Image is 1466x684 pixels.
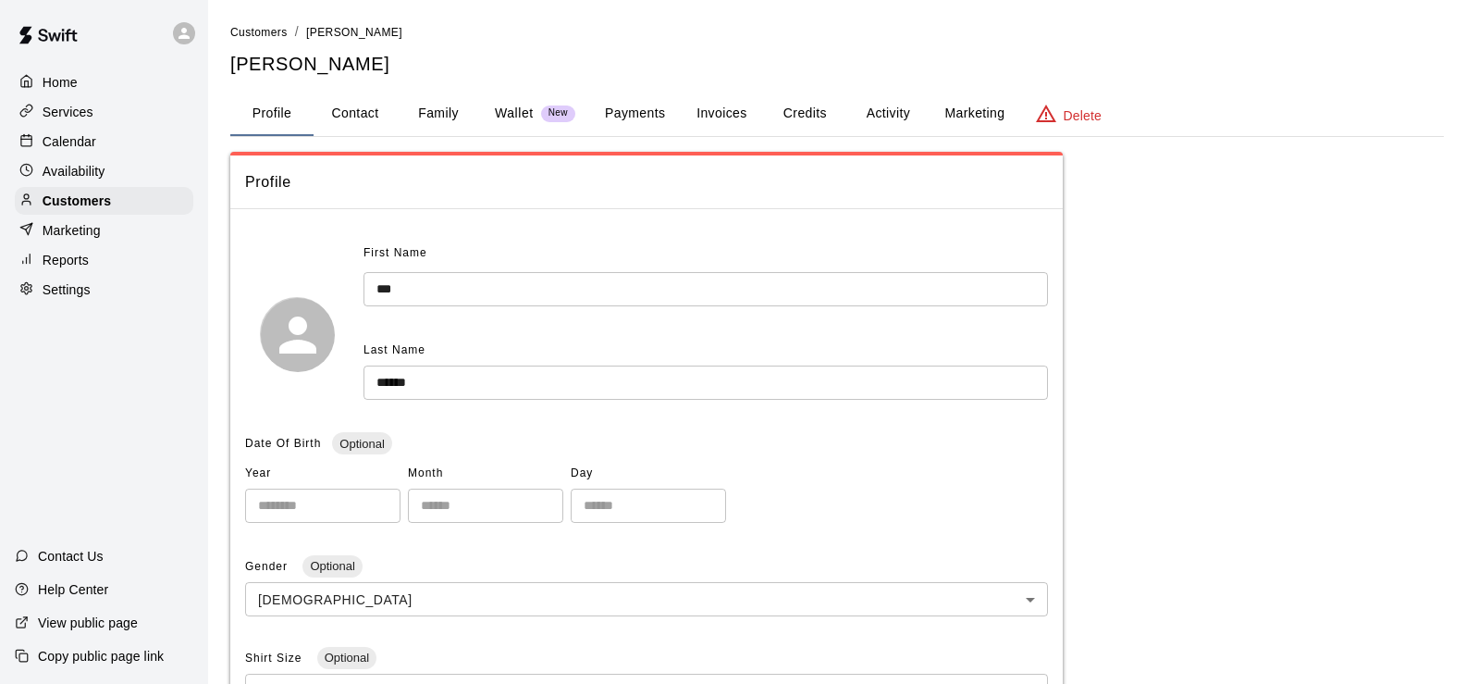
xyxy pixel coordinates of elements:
[306,26,402,39] span: [PERSON_NAME]
[363,239,427,268] span: First Name
[43,132,96,151] p: Calendar
[245,170,1048,194] span: Profile
[230,24,288,39] a: Customers
[295,22,299,42] li: /
[495,104,534,123] p: Wallet
[245,652,306,665] span: Shirt Size
[230,22,1444,43] nav: breadcrumb
[846,92,930,136] button: Activity
[245,560,291,573] span: Gender
[43,192,111,210] p: Customers
[43,162,105,180] p: Availability
[408,459,563,489] span: Month
[314,92,397,136] button: Contact
[38,614,138,632] p: View public page
[230,92,1444,136] div: basic tabs example
[590,92,680,136] button: Payments
[38,580,108,599] p: Help Center
[230,92,314,136] button: Profile
[38,647,164,665] p: Copy public page link
[397,92,480,136] button: Family
[15,98,193,126] a: Services
[43,73,78,92] p: Home
[317,651,376,665] span: Optional
[43,221,101,240] p: Marketing
[15,187,193,215] a: Customers
[680,92,763,136] button: Invoices
[930,92,1019,136] button: Marketing
[43,280,91,299] p: Settings
[230,52,1444,77] h5: [PERSON_NAME]
[15,157,193,185] a: Availability
[15,246,193,274] a: Reports
[38,547,104,566] p: Contact Us
[332,437,391,451] span: Optional
[763,92,846,136] button: Credits
[15,128,193,155] a: Calendar
[363,343,425,356] span: Last Name
[302,559,362,573] span: Optional
[245,582,1048,616] div: [DEMOGRAPHIC_DATA]
[571,459,726,489] span: Day
[1064,106,1102,125] p: Delete
[15,276,193,304] a: Settings
[245,459,400,489] span: Year
[230,26,288,39] span: Customers
[245,437,321,450] span: Date Of Birth
[43,251,89,269] p: Reports
[15,217,193,244] a: Marketing
[43,103,93,121] p: Services
[541,107,575,119] span: New
[15,68,193,96] a: Home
